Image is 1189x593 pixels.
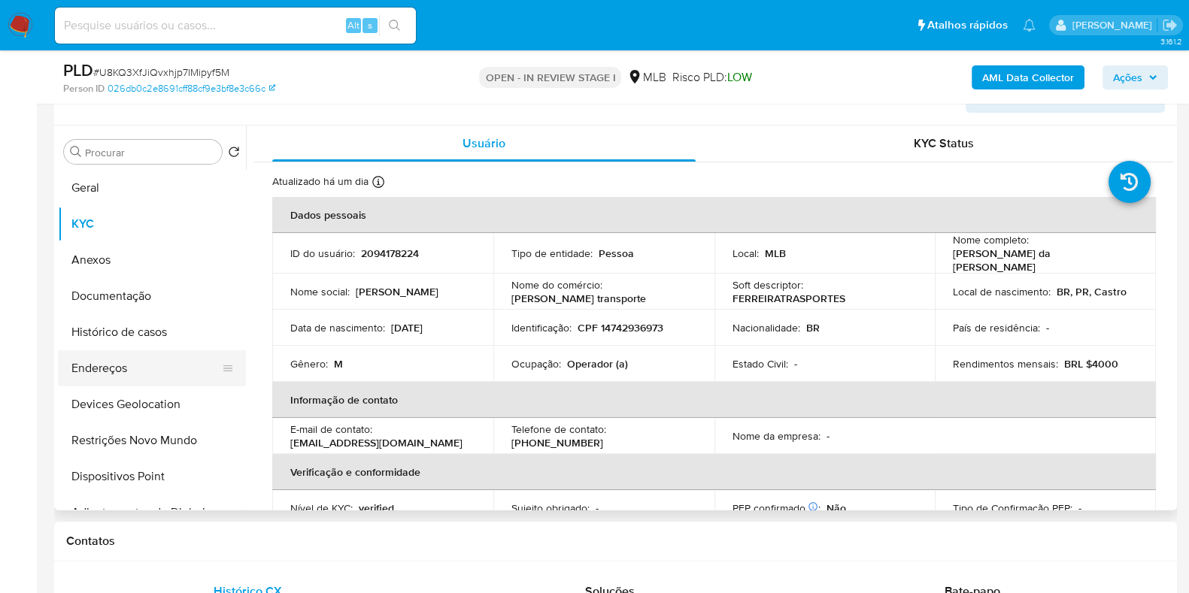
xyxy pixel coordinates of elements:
p: OPEN - IN REVIEW STAGE I [479,67,621,88]
p: FERREIRATRASPORTES [733,292,845,305]
b: Person ID [63,82,105,95]
p: [PERSON_NAME] da [PERSON_NAME] [953,247,1132,274]
div: MLB [627,69,666,86]
p: Atualizado há um dia [272,174,369,189]
p: Operador (a) [567,357,628,371]
p: País de residência : [953,321,1040,334]
span: KYC Status [914,135,974,152]
p: Não [827,501,846,515]
h1: Contatos [66,534,1165,549]
button: Endereços [58,350,234,386]
p: Sujeito obrigado : [511,501,590,515]
th: Dados pessoais [272,197,1156,233]
p: Pessoa [599,247,634,260]
span: LOW [726,68,751,86]
p: Local de nascimento : [953,285,1051,298]
button: KYC [58,206,246,242]
button: Documentação [58,278,246,314]
p: - [596,501,599,515]
span: Alt [347,18,359,32]
p: Rendimentos mensais : [953,357,1058,371]
p: verified [359,501,394,515]
p: Identificação : [511,321,572,334]
p: Nome completo : [953,233,1029,247]
p: BRL $4000 [1064,357,1118,371]
p: Local : [733,247,759,260]
span: Ações [1113,65,1142,89]
p: - [827,429,830,443]
p: jhonata.costa@mercadolivre.com [1072,18,1157,32]
p: CPF 14742936973 [578,321,663,334]
a: Sair [1162,17,1178,33]
p: Data de nascimento : [290,321,385,334]
p: Telefone de contato : [511,422,606,436]
p: [EMAIL_ADDRESS][DOMAIN_NAME] [290,436,463,449]
p: - [794,357,797,371]
button: Retornar ao pedido padrão [228,146,240,162]
p: E-mail de contato : [290,422,372,436]
p: Estado Civil : [733,357,788,371]
input: Pesquise usuários ou casos... [55,16,416,35]
p: ID do usuário : [290,247,355,260]
p: 2094178224 [361,247,419,260]
p: Soft descriptor : [733,278,803,292]
button: Histórico de casos [58,314,246,350]
th: Verificação e conformidade [272,454,1156,490]
p: Nome social : [290,285,350,298]
p: Nome do comércio : [511,278,602,292]
p: Tipo de Confirmação PEP : [953,501,1072,515]
p: BR, PR, Castro [1057,285,1126,298]
p: - [1078,501,1081,515]
p: Nível de KYC : [290,501,353,515]
p: Nome da empresa : [733,429,820,443]
button: Geral [58,170,246,206]
p: Nacionalidade : [733,321,800,334]
span: # U8KQ3XfJiQvxhjp7IMipyf5M [93,65,229,80]
b: AML Data Collector [982,65,1074,89]
p: Ocupação : [511,357,561,371]
span: Risco PLD: [672,69,751,86]
p: [PERSON_NAME] transporte [511,292,646,305]
span: 3.161.2 [1160,35,1181,47]
th: Informação de contato [272,382,1156,418]
a: Notificações [1023,19,1036,32]
b: PLD [63,58,93,82]
button: Adiantamentos de Dinheiro [58,495,246,531]
p: MLB [765,247,786,260]
p: [PHONE_NUMBER] [511,436,603,449]
p: [PERSON_NAME] [356,285,438,298]
p: PEP confirmado : [733,501,820,515]
button: Anexos [58,242,246,278]
button: AML Data Collector [972,65,1084,89]
p: Gênero : [290,357,328,371]
button: Devices Geolocation [58,386,246,422]
a: 026db0c2e8691cff88cf9e3bf8e3c66c [108,82,275,95]
p: [DATE] [391,321,423,334]
button: Ações [1103,65,1168,89]
span: Atalhos rápidos [927,17,1008,33]
button: Dispositivos Point [58,458,246,495]
span: s [368,18,372,32]
button: Procurar [70,146,82,158]
p: BR [806,321,820,334]
p: M [334,357,343,371]
p: - [1046,321,1049,334]
p: Tipo de entidade : [511,247,593,260]
span: Usuário [463,135,505,152]
button: search-icon [379,15,410,36]
button: Restrições Novo Mundo [58,422,246,458]
input: Procurar [85,146,216,159]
